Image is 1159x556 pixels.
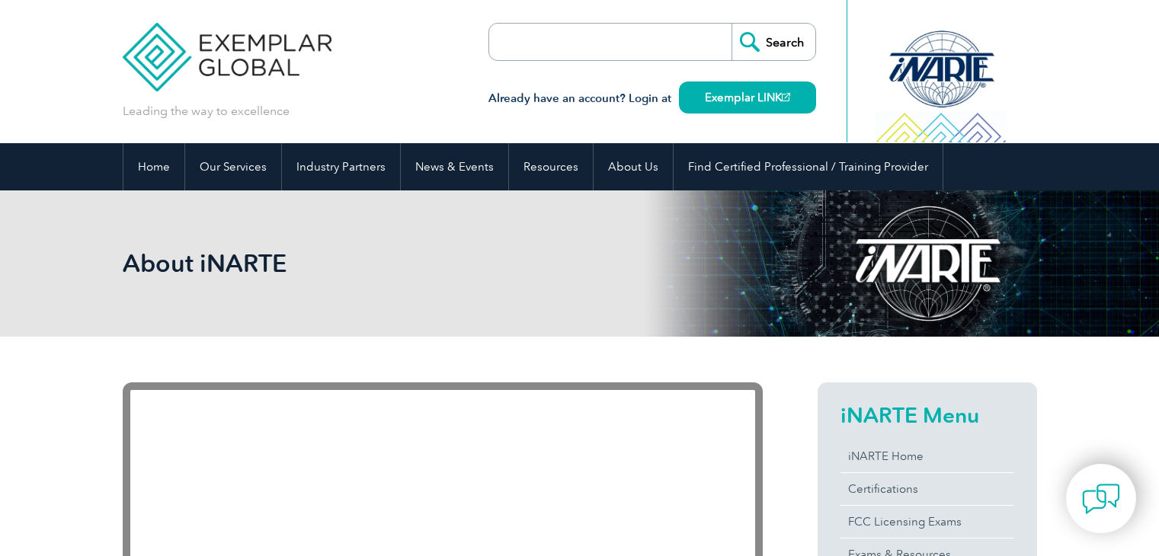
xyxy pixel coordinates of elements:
a: Certifications [840,473,1014,505]
a: Our Services [185,143,281,190]
h3: Already have an account? Login at [488,89,816,108]
a: Industry Partners [282,143,400,190]
p: Leading the way to excellence [123,103,290,120]
a: iNARTE Home [840,440,1014,472]
img: open_square.png [782,93,790,101]
a: Home [123,143,184,190]
img: contact-chat.png [1082,480,1120,518]
h2: iNARTE Menu [840,403,1014,427]
a: About Us [594,143,673,190]
a: Find Certified Professional / Training Provider [674,143,943,190]
a: Exemplar LINK [679,81,816,113]
input: Search [732,24,815,60]
a: News & Events [401,143,508,190]
a: FCC Licensing Exams [840,506,1014,538]
h2: About iNARTE [123,251,763,276]
a: Resources [509,143,593,190]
